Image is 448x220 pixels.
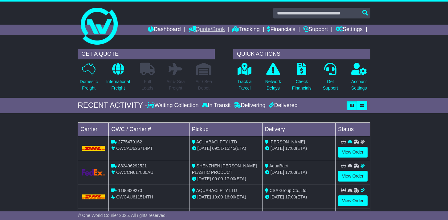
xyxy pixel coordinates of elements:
[338,195,368,206] a: View Order
[265,62,281,95] a: NetworkDelays
[212,176,223,181] span: 09:00
[232,102,267,109] div: Delivering
[262,122,335,136] td: Delivery
[270,188,308,193] span: CSA Group Co.,Ltd.
[192,194,260,200] div: - (ETA)
[267,102,298,109] div: Delivered
[106,62,130,95] a: InternationalFreight
[78,122,109,136] td: Carrier
[224,146,235,151] span: 15:45
[196,188,237,193] span: AQUABACI PTY LTD
[109,122,189,136] td: OWC / Carrier #
[116,146,153,151] span: OWCAU626714PT
[198,176,211,181] span: [DATE]
[270,139,305,144] span: [PERSON_NAME]
[140,78,155,91] p: Full Loads
[265,78,281,91] p: Network Delays
[82,194,105,199] img: DHL.png
[118,163,147,168] span: 882496292521
[335,122,370,136] td: Status
[192,176,260,182] div: - (ETA)
[237,62,252,95] a: Track aParcel
[78,213,167,218] span: © One World Courier 2025. All rights reserved.
[237,78,251,91] p: Track a Parcel
[292,62,312,95] a: CheckFinancials
[351,62,367,95] a: AccountSettings
[351,78,367,91] p: Account Settings
[323,78,338,91] p: Get Support
[224,176,235,181] span: 17:00
[166,78,185,91] p: Air & Sea Freight
[336,25,363,35] a: Settings
[148,25,181,35] a: Dashboard
[192,145,260,152] div: - (ETA)
[200,102,232,109] div: In Transit
[338,147,368,158] a: View Order
[285,146,296,151] span: 17:00
[269,163,288,168] span: AquaBaci
[285,194,296,199] span: 17:00
[285,170,296,175] span: 17:00
[116,194,153,199] span: OWCAU611514TH
[118,188,142,193] span: 1196829270
[212,194,223,199] span: 10:00
[224,194,235,199] span: 16:00
[265,194,333,200] div: (ETA)
[198,194,211,199] span: [DATE]
[78,101,147,110] div: RECENT ACTIVITY -
[192,163,257,175] span: SHENZHEN [PERSON_NAME] PLASTIC PRODUCT
[189,122,262,136] td: Pickup
[292,78,312,91] p: Check Financials
[212,146,223,151] span: 09:51
[265,145,333,152] div: (ETA)
[271,194,284,199] span: [DATE]
[118,139,142,144] span: 2775479162
[106,78,130,91] p: International Freight
[271,146,284,151] span: [DATE]
[147,102,200,109] div: Waiting Collection
[271,170,284,175] span: [DATE]
[233,49,370,59] div: QUICK ACTIONS
[303,25,328,35] a: Support
[338,171,368,182] a: View Order
[323,62,338,95] a: GetSupport
[198,146,211,151] span: [DATE]
[267,25,295,35] a: Financials
[82,146,105,151] img: DHL.png
[232,25,259,35] a: Tracking
[79,62,98,95] a: DomesticFreight
[189,25,225,35] a: Quote/Book
[195,78,212,91] p: Air / Sea Depot
[80,78,98,91] p: Domestic Freight
[78,49,215,59] div: GET A QUOTE
[265,169,333,176] div: (ETA)
[196,139,237,144] span: AQUABACI PTY LTD
[82,169,105,176] img: GetCarrierServiceLogo
[116,170,153,175] span: OWCCN617800AU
